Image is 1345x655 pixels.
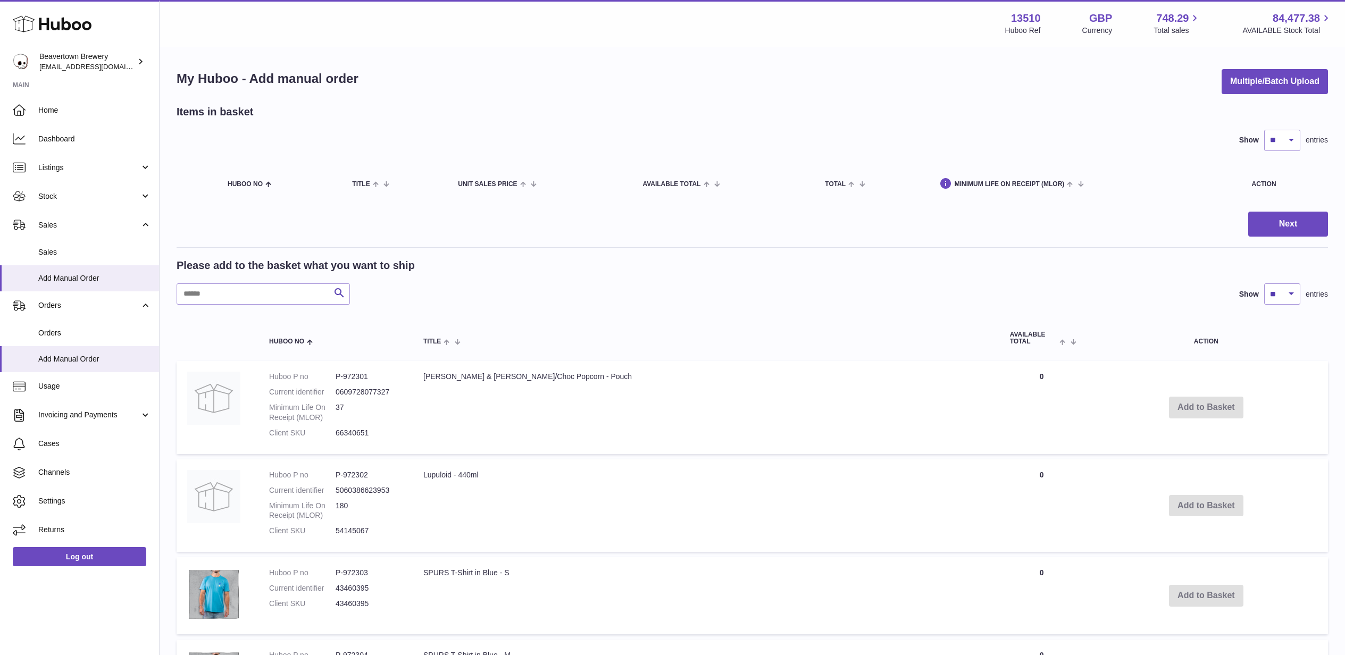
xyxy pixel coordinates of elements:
dt: Current identifier [269,387,336,397]
h2: Items in basket [177,105,254,119]
a: 748.29 Total sales [1154,11,1201,36]
label: Show [1239,135,1259,145]
dt: Huboo P no [269,568,336,578]
dt: Client SKU [269,428,336,438]
span: Title [352,181,370,188]
dt: Huboo P no [269,470,336,480]
dd: 43460395 [336,599,402,609]
dd: 43460395 [336,583,402,593]
a: 84,477.38 AVAILABLE Stock Total [1242,11,1332,36]
dt: Client SKU [269,599,336,609]
span: [EMAIL_ADDRESS][DOMAIN_NAME] [39,62,156,71]
span: entries [1306,289,1328,299]
button: Multiple/Batch Upload [1222,69,1328,94]
div: Action [1252,181,1317,188]
span: Cases [38,439,151,449]
div: Currency [1082,26,1113,36]
div: Beavertown Brewery [39,52,135,72]
td: 0 [999,459,1084,552]
dt: Minimum Life On Receipt (MLOR) [269,501,336,521]
strong: GBP [1089,11,1112,26]
span: Minimum Life On Receipt (MLOR) [955,181,1065,188]
span: Unit Sales Price [458,181,517,188]
td: 0 [999,361,1084,454]
img: SPURS T-Shirt in Blue - S [187,568,240,621]
strong: 13510 [1011,11,1041,26]
span: 748.29 [1156,11,1189,26]
td: SPURS T-Shirt in Blue - S [413,557,999,634]
button: Next [1248,212,1328,237]
dt: Current identifier [269,485,336,496]
span: Returns [38,525,151,535]
span: Channels [38,467,151,477]
span: Total sales [1154,26,1201,36]
span: Total [825,181,846,188]
dd: P-972303 [336,568,402,578]
dt: Huboo P no [269,372,336,382]
th: Action [1084,321,1328,356]
img: Lupuloid - 440ml [187,470,240,523]
span: Orders [38,328,151,338]
h2: Please add to the basket what you want to ship [177,258,415,273]
span: Add Manual Order [38,273,151,283]
dd: 0609728077327 [336,387,402,397]
img: Joe & Sephs Caramel/Choc Popcorn - Pouch [187,372,240,425]
td: 0 [999,557,1084,634]
label: Show [1239,289,1259,299]
span: AVAILABLE Total [642,181,700,188]
span: Listings [38,163,140,173]
div: Huboo Ref [1005,26,1041,36]
img: internalAdmin-13510@internal.huboo.com [13,54,29,70]
span: Title [423,338,441,345]
span: Settings [38,496,151,506]
dt: Current identifier [269,583,336,593]
span: 84,477.38 [1273,11,1320,26]
td: Lupuloid - 440ml [413,459,999,552]
span: Sales [38,220,140,230]
span: Add Manual Order [38,354,151,364]
dd: 5060386623953 [336,485,402,496]
span: AVAILABLE Total [1010,331,1057,345]
a: Log out [13,547,146,566]
span: Huboo no [228,181,263,188]
dd: P-972301 [336,372,402,382]
span: Stock [38,191,140,201]
h1: My Huboo - Add manual order [177,70,358,87]
dt: Client SKU [269,526,336,536]
dt: Minimum Life On Receipt (MLOR) [269,402,336,423]
span: entries [1306,135,1328,145]
td: [PERSON_NAME] & [PERSON_NAME]/Choc Popcorn - Pouch [413,361,999,454]
span: AVAILABLE Stock Total [1242,26,1332,36]
span: Orders [38,300,140,310]
span: Usage [38,381,151,391]
span: Home [38,105,151,115]
dd: 54145067 [336,526,402,536]
span: Huboo no [269,338,304,345]
dd: P-972302 [336,470,402,480]
span: Sales [38,247,151,257]
dd: 180 [336,501,402,521]
span: Dashboard [38,134,151,144]
dd: 37 [336,402,402,423]
dd: 66340651 [336,428,402,438]
span: Invoicing and Payments [38,410,140,420]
